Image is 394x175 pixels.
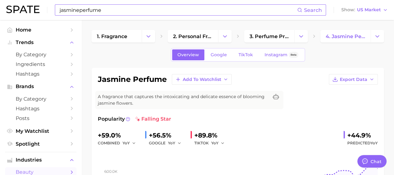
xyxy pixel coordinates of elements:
span: by Category [16,52,66,57]
span: TikTok [239,52,253,57]
span: YoY [370,141,378,145]
div: GOOGLE [149,139,186,147]
span: Google [211,52,227,57]
a: Hashtags [5,104,76,113]
button: Add to Watchlist [172,74,232,85]
a: by Category [5,50,76,59]
span: YoY [168,140,175,146]
a: Hashtags [5,69,76,79]
span: 3. perfume products [250,33,289,39]
a: My Watchlist [5,126,76,136]
h1: jasmine perfume [98,76,167,83]
span: Ingredients [16,61,66,67]
button: YoY [123,139,136,147]
button: Change Category [370,30,384,42]
span: Trends [16,40,66,45]
span: Posts [16,115,66,121]
span: Add to Watchlist [183,77,221,82]
a: Google [205,49,232,60]
span: US Market [357,8,381,12]
button: Industries [5,155,76,165]
span: Beta [291,52,297,57]
button: Change Category [142,30,155,42]
button: YoY [168,139,181,147]
div: +56.5% [149,130,186,140]
div: TIKTOK [194,139,229,147]
span: 2. personal fragrance [173,33,213,39]
a: Overview [172,49,204,60]
span: Popularity [98,115,125,123]
button: Change Category [218,30,232,42]
span: A fragrance that captures the intoxicating and delicate essence of blooming jasmine flowers. [98,93,268,107]
button: ShowUS Market [340,6,389,14]
span: YoY [123,140,130,146]
span: falling star [135,115,171,123]
img: falling star [135,117,140,122]
span: Search [304,7,322,13]
span: My Watchlist [16,128,66,134]
span: YoY [211,140,218,146]
img: SPATE [6,6,39,13]
span: Overview [177,52,199,57]
a: Posts [5,113,76,123]
button: YoY [211,139,225,147]
span: Instagram [265,52,287,57]
a: by Category [5,94,76,104]
span: Export Data [340,77,367,82]
span: 4. jasmine perfume [326,33,365,39]
button: Export Data [329,74,378,85]
a: TikTok [233,49,258,60]
button: Change Category [294,30,308,42]
div: combined [98,139,140,147]
button: Trends [5,38,76,47]
span: Hashtags [16,71,66,77]
a: Ingredients [5,59,76,69]
span: beauty [16,169,66,175]
a: 1. fragrance [92,30,142,42]
span: Predicted [347,139,378,147]
a: 3. perfume products [244,30,294,42]
div: +44.9% [347,130,378,140]
a: InstagramBeta [259,49,304,60]
input: Search here for a brand, industry, or ingredient [59,5,297,15]
span: Brands [16,84,66,89]
div: +89.8% [194,130,229,140]
a: 4. jasmine perfume [320,30,370,42]
a: Home [5,25,76,35]
button: Brands [5,82,76,91]
span: Industries [16,157,66,163]
a: 2. personal fragrance [168,30,218,42]
span: Hashtags [16,106,66,112]
span: Home [16,27,66,33]
a: Spotlight [5,139,76,149]
span: Show [341,8,355,12]
span: by Category [16,96,66,102]
span: 1. fragrance [97,33,127,39]
span: Spotlight [16,141,66,147]
div: +59.0% [98,130,140,140]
